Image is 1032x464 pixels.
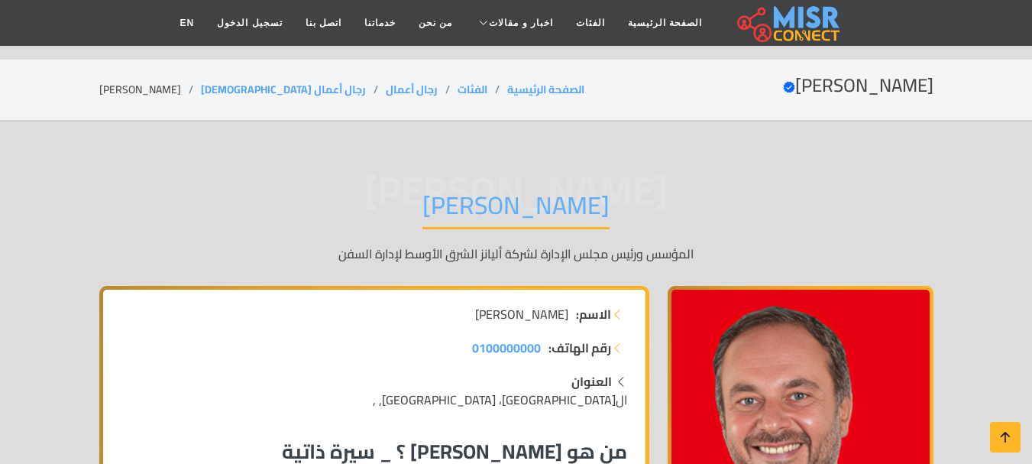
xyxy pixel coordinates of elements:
a: رجال أعمال [386,79,438,99]
h2: [PERSON_NAME] [783,75,933,97]
a: تسجيل الدخول [205,8,293,37]
span: ال[GEOGRAPHIC_DATA]، [GEOGRAPHIC_DATA], , [373,388,627,411]
a: الفئات [458,79,487,99]
p: المؤسس ورئيس مجلس الإدارة لشركة أليانز الشرق الأوسط لإدارة السفن [99,245,933,263]
a: رجال أعمال [DEMOGRAPHIC_DATA] [201,79,366,99]
span: 0100000000 [472,336,541,359]
a: EN [169,8,206,37]
a: 0100000000 [472,339,541,357]
span: اخبار و مقالات [489,16,553,30]
strong: العنوان [571,370,612,393]
h3: من هو [PERSON_NAME] ؟ _ سيرة ذاتية [121,440,627,463]
strong: رقم الهاتف: [548,339,611,357]
a: من نحن [407,8,464,37]
a: الصفحة الرئيسية [507,79,584,99]
h1: [PERSON_NAME] [422,190,610,229]
strong: الاسم: [576,305,611,323]
a: الصفحة الرئيسية [616,8,713,37]
span: [PERSON_NAME] [475,305,568,323]
a: الفئات [565,8,616,37]
img: main.misr_connect [737,4,840,42]
a: خدماتنا [353,8,407,37]
a: اخبار و مقالات [464,8,565,37]
li: [PERSON_NAME] [99,82,201,98]
svg: Verified account [783,81,795,93]
a: اتصل بنا [294,8,353,37]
